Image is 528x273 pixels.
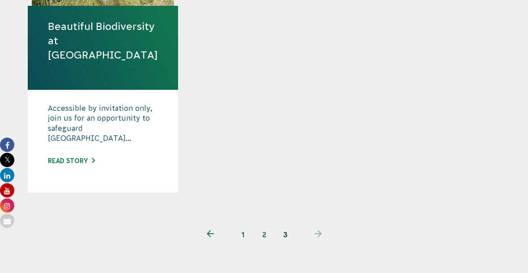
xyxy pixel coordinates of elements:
a: Beautiful Biodiversity at [GEOGRAPHIC_DATA] [48,19,158,63]
a: Previous page [188,224,232,245]
ul: Pagination [188,224,340,245]
a: 2 [253,224,275,245]
a: Read story [48,157,95,164]
a: 1 [232,224,253,245]
p: Accessible by invitation only, join us for an opportunity to safeguard [GEOGRAPHIC_DATA]... [48,103,158,148]
span: 3 [275,224,296,245]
